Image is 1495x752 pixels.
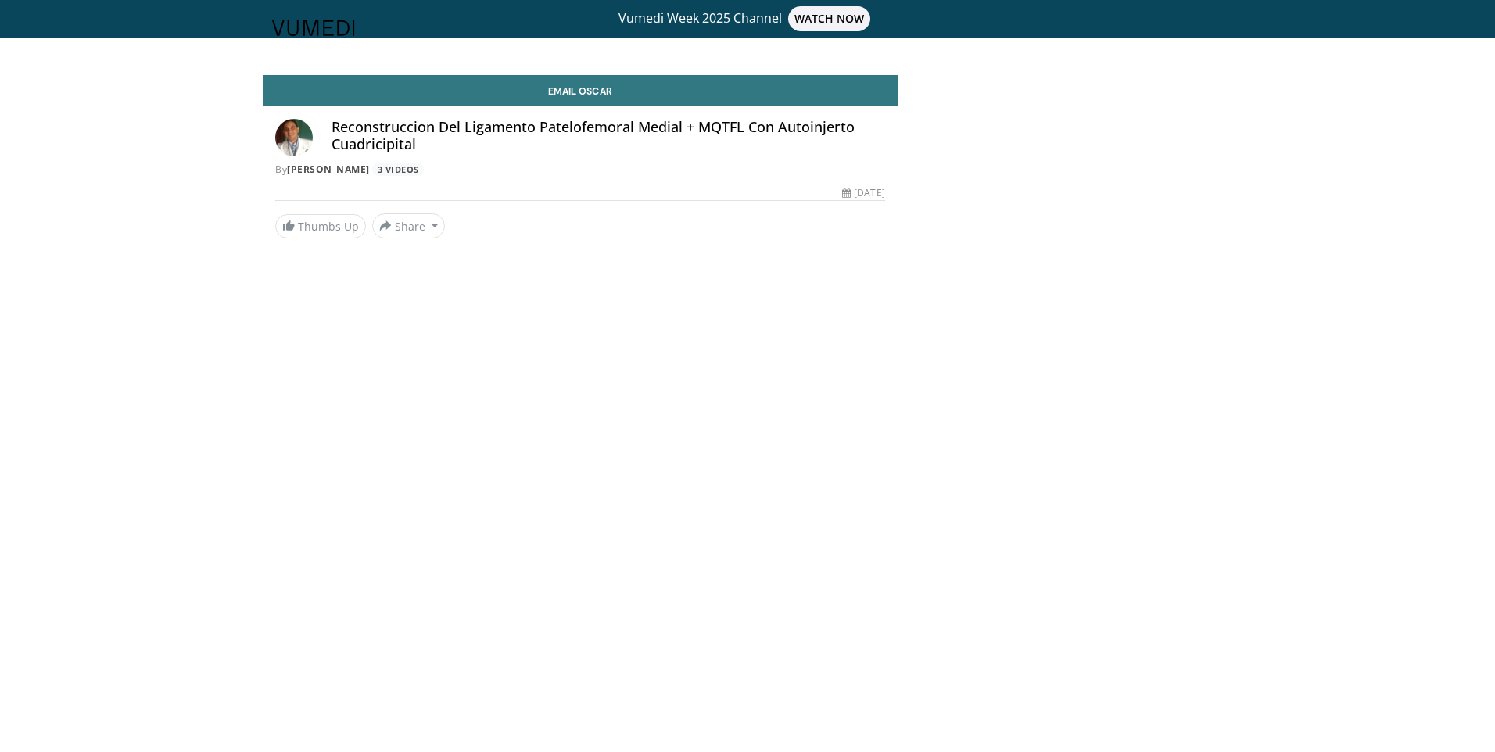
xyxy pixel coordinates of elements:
[275,163,885,177] div: By
[332,119,885,152] h4: Reconstruccion Del Ligamento Patelofemoral Medial + MQTFL Con Autoinjerto Cuadricipital
[275,214,366,238] a: Thumbs Up
[842,186,884,200] div: [DATE]
[372,213,445,238] button: Share
[372,163,424,176] a: 3 Videos
[263,75,898,106] a: Email Oscar
[287,163,370,176] a: [PERSON_NAME]
[275,119,313,156] img: Avatar
[272,20,355,36] img: VuMedi Logo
